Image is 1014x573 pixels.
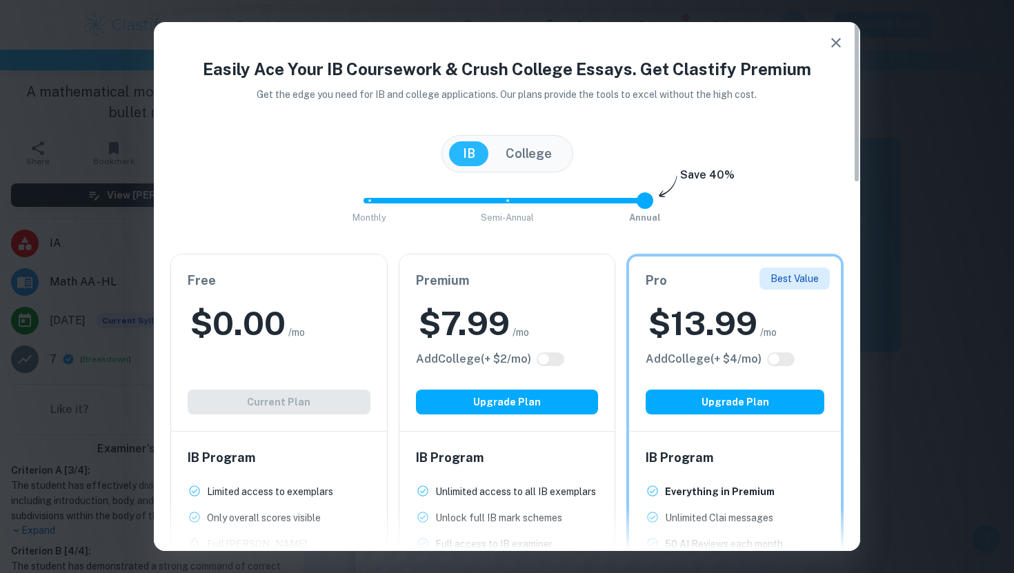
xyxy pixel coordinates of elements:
[188,271,370,290] h6: Free
[760,325,777,340] span: /mo
[416,271,599,290] h6: Premium
[288,325,305,340] span: /mo
[646,390,824,414] button: Upgrade Plan
[352,212,386,223] span: Monthly
[419,301,510,345] h2: $ 7.99
[629,212,661,223] span: Annual
[680,167,735,190] h6: Save 40%
[648,301,757,345] h2: $ 13.99
[207,484,333,499] p: Limited access to exemplars
[513,325,529,340] span: /mo
[646,448,824,468] h6: IB Program
[416,390,599,414] button: Upgrade Plan
[238,87,777,102] p: Get the edge you need for IB and college applications. Our plans provide the tools to excel witho...
[188,448,370,468] h6: IB Program
[771,271,819,286] p: Best Value
[190,301,286,345] h2: $ 0.00
[435,484,596,499] p: Unlimited access to all IB exemplars
[646,351,762,368] h6: Click to see all the additional College features.
[665,484,775,499] p: Everything in Premium
[449,141,489,166] button: IB
[416,448,599,468] h6: IB Program
[659,175,677,199] img: subscription-arrow.svg
[646,271,824,290] h6: Pro
[170,57,844,81] h4: Easily Ace Your IB Coursework & Crush College Essays. Get Clastify Premium
[492,141,566,166] button: College
[481,212,534,223] span: Semi-Annual
[416,351,531,368] h6: Click to see all the additional College features.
